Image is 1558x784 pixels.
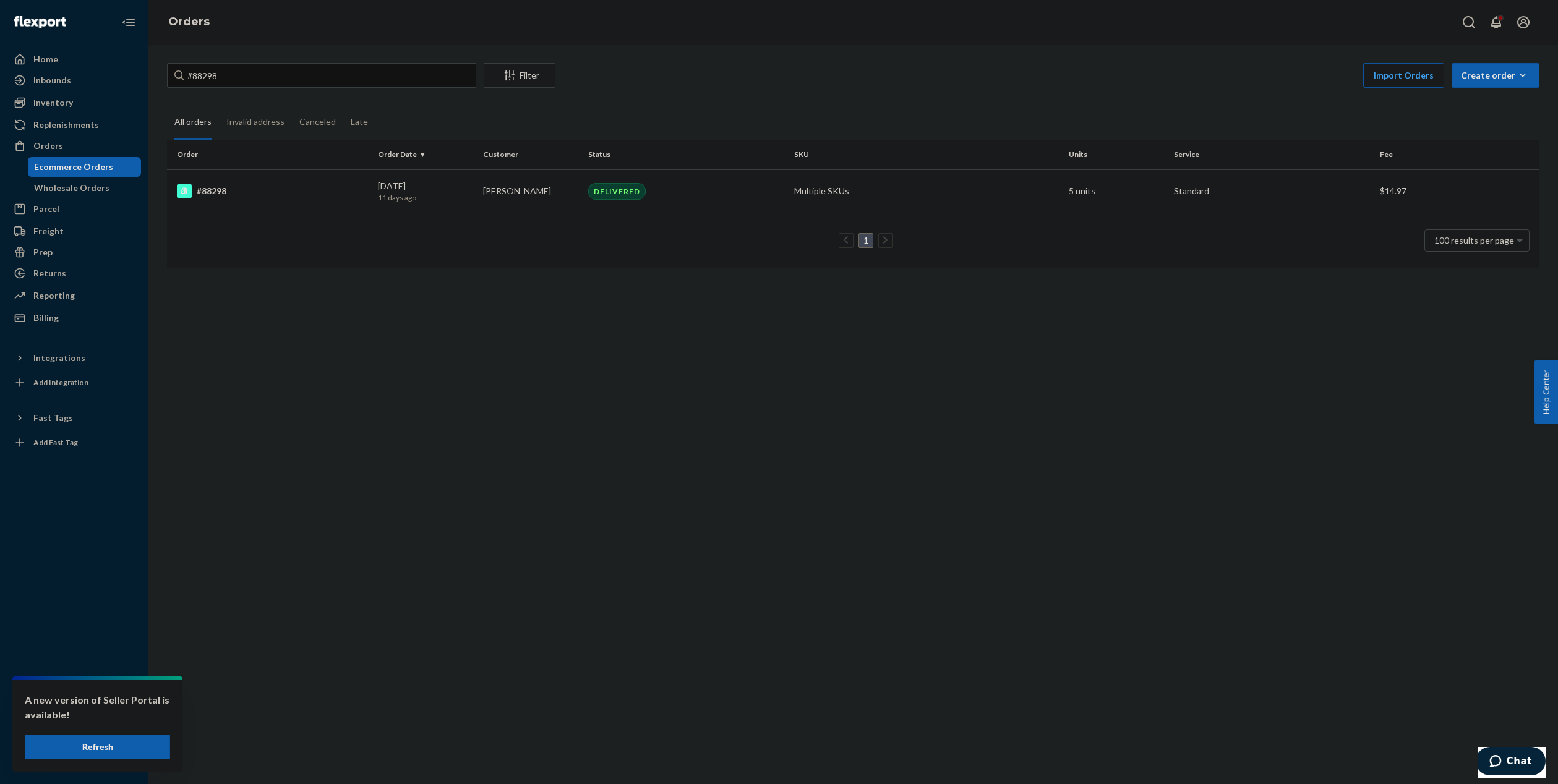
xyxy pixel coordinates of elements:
img: tab_keywords_by_traffic_grey.svg [123,72,133,82]
div: #88298 [177,184,368,198]
img: Flexport logo [14,16,66,28]
div: Canceled [299,106,336,138]
div: Home [33,53,58,66]
th: SKU [789,140,1064,169]
a: Prep [7,242,141,262]
div: Fast Tags [33,412,73,424]
td: Multiple SKUs [789,169,1064,213]
div: [DATE] [378,180,473,203]
div: Reporting [33,289,75,302]
th: Fee [1375,140,1539,169]
button: Integrations [7,348,141,368]
button: Open Search Box [1457,10,1481,35]
button: Give Feedback [7,749,141,769]
a: Home [7,49,141,69]
div: DELIVERED [588,183,646,200]
td: 5 units [1064,169,1169,213]
a: Replenishments [7,115,141,135]
div: Parcel [33,203,59,215]
a: Orders [7,136,141,156]
button: Open notifications [1484,10,1509,35]
div: Late [351,106,368,138]
button: Help Center [1534,360,1558,424]
a: Orders [168,15,210,28]
div: Invalid address [226,106,285,138]
a: Page 1 is your current page [861,235,871,245]
p: 11 days ago [378,192,473,203]
a: Inventory [7,93,141,113]
button: Open account menu [1511,10,1536,35]
p: A new version of Seller Portal is available! [25,692,170,722]
th: Status [583,140,789,169]
a: Add Fast Tag [7,433,141,453]
img: logo_orange.svg [20,20,30,30]
iframe: Opens a widget where you can chat to one of our agents [1478,747,1546,778]
a: Settings [7,686,141,706]
img: tab_domain_overview_orange.svg [33,72,43,82]
button: Close Navigation [116,10,141,35]
th: Service [1169,140,1375,169]
a: Add Integration [7,373,141,393]
div: Inventory [33,96,73,109]
th: Units [1064,140,1169,169]
button: Fast Tags [7,408,141,428]
div: Domain Overview [47,73,111,81]
button: Import Orders [1363,63,1444,88]
div: Keywords by Traffic [137,73,208,81]
div: Ecommerce Orders [34,161,113,173]
a: Ecommerce Orders [28,157,142,177]
a: Parcel [7,199,141,219]
div: Add Integration [33,377,88,388]
a: Returns [7,263,141,283]
button: Create order [1452,63,1539,88]
button: Talk to Support [7,707,141,727]
span: 100 results per page [1434,235,1514,245]
div: Customer [483,149,578,160]
a: Billing [7,308,141,328]
th: Order [167,140,373,169]
div: Returns [33,267,66,279]
div: v 4.0.25 [35,20,61,30]
a: Wholesale Orders [28,178,142,198]
td: $14.97 [1375,169,1539,213]
div: Wholesale Orders [34,182,109,194]
div: Replenishments [33,119,99,131]
button: Refresh [25,735,170,759]
div: Inbounds [33,74,71,87]
a: Help Center [7,728,141,748]
div: Freight [33,225,64,237]
div: All orders [174,106,212,140]
div: Create order [1461,69,1530,82]
div: Billing [33,312,59,324]
div: Integrations [33,352,85,364]
a: Freight [7,221,141,241]
p: Standard [1174,185,1370,197]
div: Domain: [DOMAIN_NAME] [32,32,136,42]
a: Inbounds [7,70,141,90]
img: website_grey.svg [20,32,30,42]
div: Prep [33,246,53,258]
div: Add Fast Tag [33,437,78,448]
input: Search orders [167,63,476,88]
div: Filter [484,69,555,82]
a: Reporting [7,286,141,305]
th: Order Date [373,140,478,169]
div: Orders [33,140,63,152]
td: [PERSON_NAME] [478,169,583,213]
button: Filter [484,63,555,88]
ol: breadcrumbs [158,4,220,40]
